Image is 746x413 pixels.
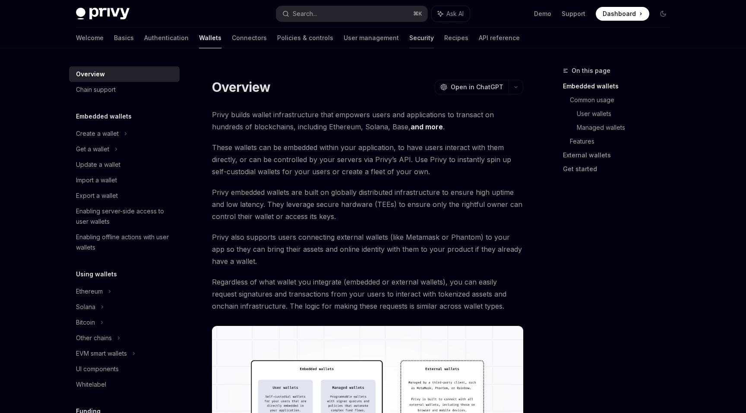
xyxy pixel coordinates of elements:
a: Whitelabel [69,377,180,392]
img: dark logo [76,8,130,20]
a: Update a wallet [69,157,180,172]
span: Regardless of what wallet you integrate (embedded or external wallets), you can easily request si... [212,276,523,312]
a: Get started [563,162,677,176]
a: Features [570,135,677,148]
span: ⌘ K [413,10,422,17]
a: Connectors [232,28,267,48]
div: Ethereum [76,286,103,297]
span: Privy also supports users connecting external wallets (like Metamask or Phantom) to your app so t... [212,231,523,267]
div: Import a wallet [76,175,117,185]
button: Open in ChatGPT [435,80,509,94]
span: Privy embedded wallets are built on globally distributed infrastructure to ensure high uptime and... [212,186,523,222]
span: These wallets can be embedded within your application, to have users interact with them directly,... [212,141,523,178]
a: Enabling offline actions with user wallets [69,229,180,255]
div: Bitcoin [76,317,95,328]
span: On this page [572,66,610,76]
div: Solana [76,302,95,312]
div: Get a wallet [76,144,109,154]
div: Chain support [76,84,116,95]
a: Recipes [444,28,468,48]
div: Enabling server-side access to user wallets [76,206,174,227]
a: Support [562,9,585,18]
span: Ask AI [446,9,464,18]
div: Enabling offline actions with user wallets [76,232,174,253]
div: UI components [76,364,119,374]
a: Overview [69,66,180,82]
a: API reference [479,28,520,48]
a: Welcome [76,28,104,48]
a: Managed wallets [577,121,677,135]
h1: Overview [212,79,270,95]
a: Import a wallet [69,172,180,188]
a: Wallets [199,28,221,48]
div: Whitelabel [76,379,106,390]
a: UI components [69,361,180,377]
a: Security [409,28,434,48]
button: Ask AI [432,6,470,22]
span: Privy builds wallet infrastructure that empowers users and applications to transact on hundreds o... [212,109,523,133]
div: EVM smart wallets [76,348,127,359]
a: Embedded wallets [563,79,677,93]
div: Create a wallet [76,128,119,139]
button: Toggle dark mode [656,7,670,21]
a: Dashboard [596,7,649,21]
a: External wallets [563,148,677,162]
a: Enabling server-side access to user wallets [69,203,180,229]
span: Dashboard [603,9,636,18]
div: Other chains [76,333,112,343]
a: Basics [114,28,134,48]
h5: Using wallets [76,269,117,279]
a: Policies & controls [277,28,333,48]
a: Chain support [69,82,180,97]
a: Export a wallet [69,188,180,203]
a: User wallets [577,107,677,121]
h5: Embedded wallets [76,111,132,122]
div: Update a wallet [76,160,120,170]
button: Search...⌘K [276,6,427,22]
a: Demo [534,9,551,18]
a: and more [411,122,443,131]
div: Search... [293,9,317,19]
div: Export a wallet [76,191,118,201]
div: Overview [76,69,105,79]
span: Open in ChatGPT [451,83,503,91]
a: User management [344,28,399,48]
a: Authentication [144,28,189,48]
a: Common usage [570,93,677,107]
